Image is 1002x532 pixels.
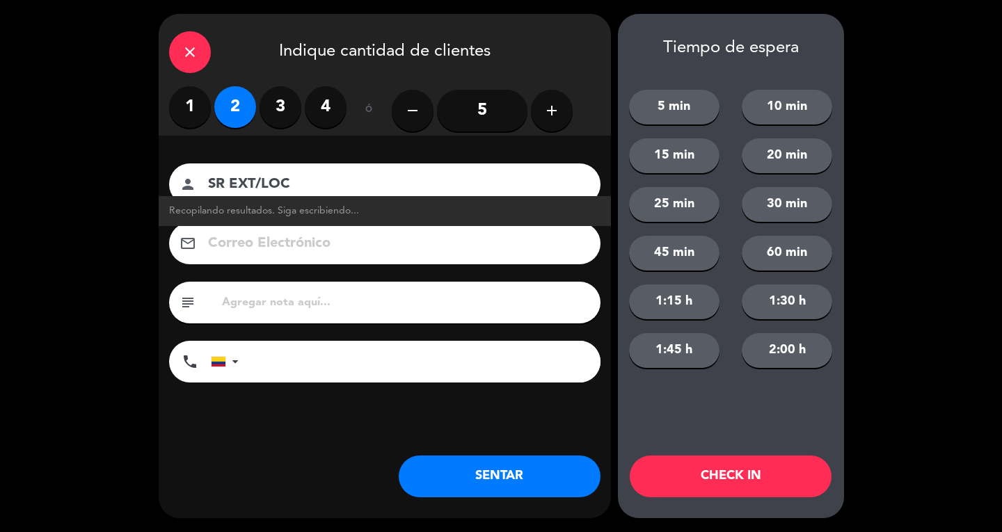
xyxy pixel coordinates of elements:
[629,90,719,124] button: 5 min
[169,86,211,128] label: 1
[207,172,582,197] input: Nombre del cliente
[260,86,301,128] label: 3
[629,138,719,173] button: 15 min
[742,187,832,222] button: 30 min
[180,235,196,252] i: email
[182,353,198,370] i: phone
[742,333,832,368] button: 2:00 h
[207,232,582,256] input: Correo Electrónico
[212,341,244,382] div: Colombia: +57
[180,176,196,193] i: person
[404,102,421,119] i: remove
[629,187,719,222] button: 25 min
[182,44,198,61] i: close
[618,38,844,58] div: Tiempo de espera
[392,90,434,131] button: remove
[742,284,832,319] button: 1:30 h
[629,284,719,319] button: 1:15 h
[742,236,832,271] button: 60 min
[531,90,573,131] button: add
[180,294,196,311] i: subject
[742,138,832,173] button: 20 min
[543,102,560,119] i: add
[305,86,347,128] label: 4
[169,203,359,219] span: Recopilando resultados. Siga escribiendo...
[629,333,719,368] button: 1:45 h
[629,236,719,271] button: 45 min
[347,86,392,135] div: ó
[742,90,832,124] button: 10 min
[214,86,256,128] label: 2
[221,293,590,312] input: Agregar nota aquí...
[399,456,601,497] button: SENTAR
[159,14,611,86] div: Indique cantidad de clientes
[630,456,832,497] button: CHECK IN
